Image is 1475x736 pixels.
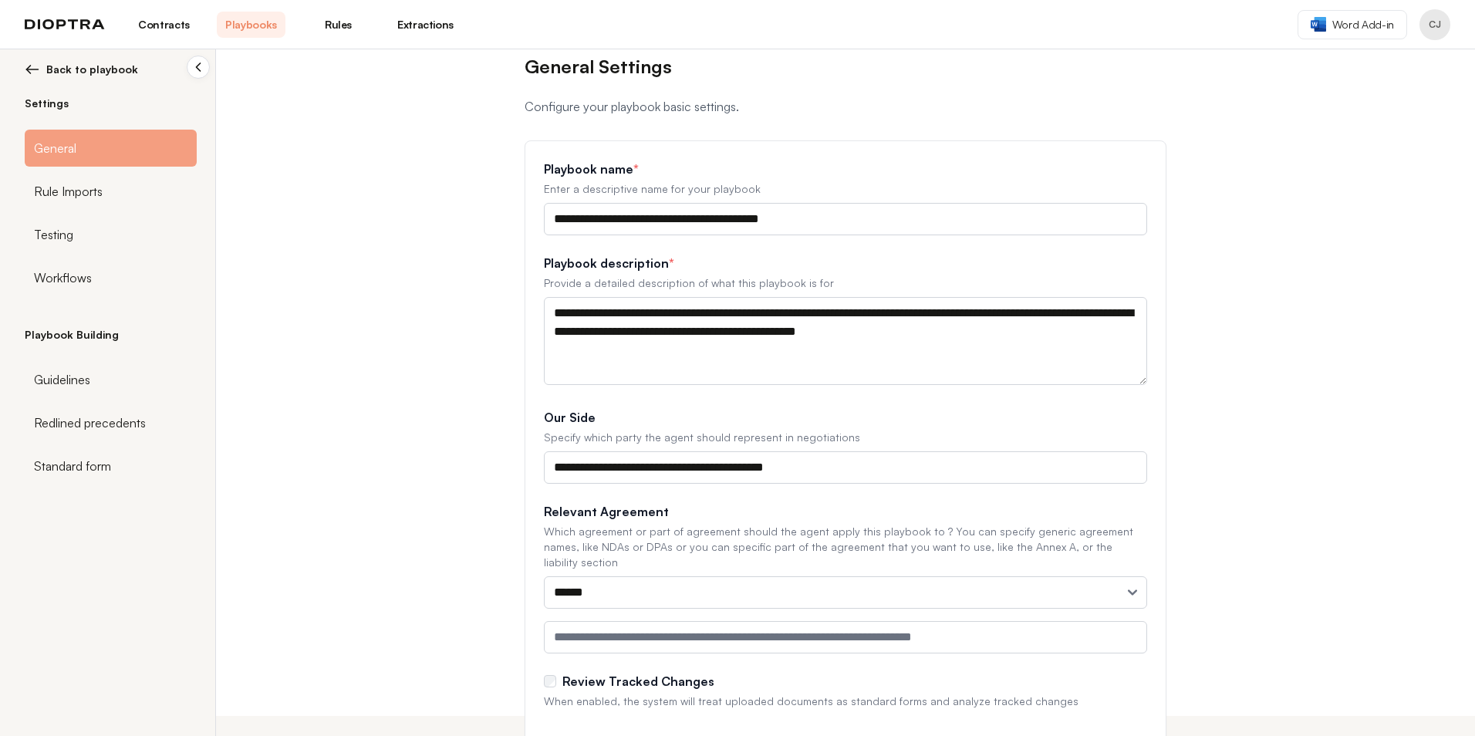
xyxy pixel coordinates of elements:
[544,694,1147,709] p: When enabled, the system will treat uploaded documents as standard forms and analyze tracked changes
[544,430,1147,445] p: Specify which party the agent should represent in negotiations
[544,502,1147,521] label: Relevant Agreement
[34,182,103,201] span: Rule Imports
[544,408,1147,427] label: Our Side
[34,370,90,389] span: Guidelines
[34,414,146,432] span: Redlined precedents
[525,54,1166,79] h1: General Settings
[130,12,198,38] a: Contracts
[1419,9,1450,40] button: Profile menu
[544,160,1147,178] label: Playbook name
[217,12,285,38] a: Playbooks
[25,19,105,30] img: logo
[25,62,40,77] img: left arrow
[391,12,460,38] a: Extractions
[544,254,1147,272] label: Playbook description
[544,524,1147,570] p: Which agreement or part of agreement should the agent apply this playbook to ? You can specify ge...
[187,56,210,79] button: Collapse sidebar
[34,139,76,157] span: General
[46,62,138,77] span: Back to playbook
[1332,17,1394,32] span: Word Add-in
[25,62,197,77] button: Back to playbook
[1311,17,1326,32] img: word
[304,12,373,38] a: Rules
[25,96,197,111] h2: Settings
[544,181,1147,197] p: Enter a descriptive name for your playbook
[562,672,714,690] label: Review Tracked Changes
[1298,10,1407,39] a: Word Add-in
[34,225,73,244] span: Testing
[544,275,1147,291] p: Provide a detailed description of what this playbook is for
[525,97,1166,116] p: Configure your playbook basic settings.
[34,268,92,287] span: Workflows
[25,327,197,343] h2: Playbook Building
[34,457,111,475] span: Standard form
